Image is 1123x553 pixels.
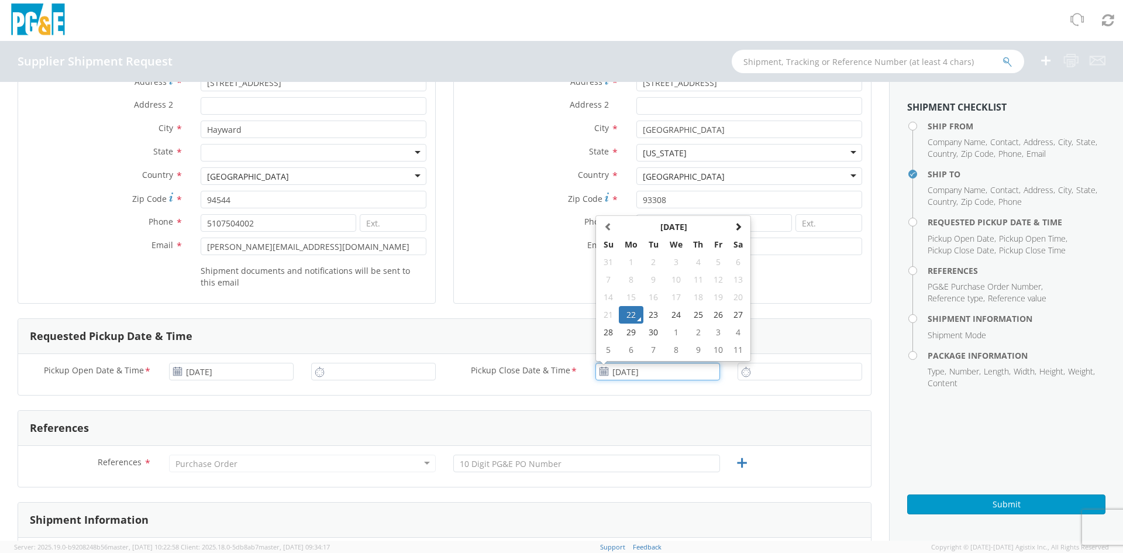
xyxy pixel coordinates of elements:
td: 4 [728,324,748,341]
li: , [984,366,1011,377]
span: Phone [149,216,173,227]
span: PG&E Purchase Order Number [928,281,1041,292]
span: Pickup Open Time [999,233,1066,244]
th: Su [598,236,619,253]
td: 13 [728,271,748,288]
th: Th [688,236,708,253]
li: , [928,136,987,148]
td: 4 [688,253,708,271]
td: 7 [643,341,664,359]
li: , [1024,184,1055,196]
td: 19 [709,288,729,306]
span: City [1058,136,1072,147]
h3: References [30,423,89,434]
li: , [1058,136,1073,148]
span: Zip Code [961,148,994,159]
li: , [1076,136,1097,148]
span: Country [142,169,173,180]
span: Next Month [734,222,742,231]
li: , [928,233,996,245]
td: 20 [728,288,748,306]
span: Weight [1068,366,1093,377]
th: Sa [728,236,748,253]
span: State [1076,136,1096,147]
span: Phone [998,148,1022,159]
td: 21 [598,306,619,324]
td: 28 [598,324,619,341]
div: [GEOGRAPHIC_DATA] [643,171,725,183]
td: 9 [688,341,708,359]
td: 2 [688,324,708,341]
th: Mo [619,236,643,253]
td: 2 [643,253,664,271]
span: Reference type [928,293,983,304]
span: Address 2 [134,99,173,110]
span: References [98,456,142,468]
li: , [928,281,1043,293]
span: Width [1014,366,1035,377]
span: State [1076,184,1096,195]
input: Ext. [360,214,426,232]
li: , [928,148,958,160]
span: City [1058,184,1072,195]
h4: Package Information [928,351,1105,360]
span: Pickup Close Date [928,245,994,256]
td: 5 [709,253,729,271]
th: Select Month [619,218,728,236]
li: , [1024,136,1055,148]
span: Email [1026,148,1046,159]
li: , [1058,184,1073,196]
li: , [999,233,1067,245]
span: Content [928,377,957,389]
span: Country [928,196,956,207]
input: Ext. [795,214,862,232]
h4: Shipment Information [928,314,1105,323]
li: , [928,184,987,196]
span: Phone [998,196,1022,207]
td: 31 [598,253,619,271]
li: , [928,366,946,377]
li: , [1014,366,1036,377]
li: , [990,184,1021,196]
span: Client: 2025.18.0-5db8ab7 [181,542,330,551]
td: 14 [598,288,619,306]
span: Address [1024,136,1053,147]
span: Length [984,366,1009,377]
li: , [990,136,1021,148]
td: 25 [688,306,708,324]
td: 23 [643,306,664,324]
span: Address 2 [570,99,609,110]
h4: References [928,266,1105,275]
span: Type [928,366,945,377]
span: Address [1024,184,1053,195]
td: 11 [728,341,748,359]
span: master, [DATE] 10:22:58 [108,542,179,551]
th: We [664,236,688,253]
td: 3 [664,253,688,271]
span: Reference value [988,293,1046,304]
span: Height [1039,366,1063,377]
span: Zip Code [568,193,602,204]
th: Tu [643,236,664,253]
td: 24 [664,306,688,324]
h3: Requested Pickup Date & Time [30,331,192,342]
td: 30 [643,324,664,341]
span: Zip Code [132,193,167,204]
div: [US_STATE] [643,147,687,159]
li: , [961,196,995,208]
td: 16 [643,288,664,306]
input: 10 Digit PG&E PO Number [453,455,720,472]
span: master, [DATE] 09:34:17 [259,542,330,551]
span: State [153,146,173,157]
td: 22 [619,306,643,324]
div: [GEOGRAPHIC_DATA] [207,171,289,183]
span: Company Name [928,136,986,147]
span: Email [151,239,173,250]
td: 1 [664,324,688,341]
span: Copyright © [DATE]-[DATE] Agistix Inc., All Rights Reserved [931,542,1109,552]
span: Pickup Open Date [928,233,994,244]
span: Contact [990,184,1019,195]
span: Server: 2025.19.0-b9208248b56 [14,542,179,551]
button: Submit [907,494,1105,514]
h3: Shipment Information [30,514,149,526]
